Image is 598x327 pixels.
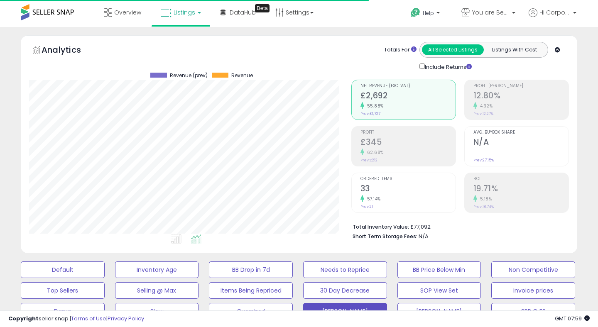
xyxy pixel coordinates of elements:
[473,111,493,116] small: Prev: 12.27%
[529,8,576,27] a: Hi Corporate
[397,282,481,299] button: SOP View Set
[360,91,456,102] h2: £2,692
[360,111,380,116] small: Prev: £1,727
[419,232,429,240] span: N/A
[8,315,39,322] strong: Copyright
[42,44,97,58] h5: Analytics
[230,8,256,17] span: DataHub
[397,303,481,320] button: [PERSON_NAME]
[108,315,144,322] a: Privacy Policy
[360,84,456,88] span: Net Revenue (Exc. VAT)
[174,8,195,17] span: Listings
[539,8,571,17] span: Hi Corporate
[423,10,434,17] span: Help
[384,46,417,54] div: Totals For
[477,103,493,109] small: 4.32%
[491,261,575,278] button: Non Competitive
[473,158,494,163] small: Prev: 27.15%
[303,303,387,320] button: [PERSON_NAME]
[364,149,384,156] small: 62.68%
[8,315,144,323] div: seller snap | |
[209,303,293,320] button: Oversized
[115,303,199,320] button: Slow
[115,282,199,299] button: Selling @ Max
[491,303,575,320] button: SPP Q ES
[21,261,105,278] button: Default
[477,196,492,202] small: 5.18%
[209,261,293,278] button: BB Drop in 7d
[473,91,569,102] h2: 12.80%
[491,282,575,299] button: Invoice prices
[473,130,569,135] span: Avg. Buybox Share
[71,315,106,322] a: Terms of Use
[473,184,569,195] h2: 19.71%
[472,8,510,17] span: You are Beautiful ([GEOGRAPHIC_DATA])
[473,204,494,209] small: Prev: 18.74%
[483,44,545,55] button: Listings With Cost
[360,184,456,195] h2: 33
[397,261,481,278] button: BB Price Below Min
[404,1,448,27] a: Help
[303,261,387,278] button: Needs to Reprice
[115,261,199,278] button: Inventory Age
[231,73,253,78] span: Revenue
[364,103,384,109] small: 55.88%
[114,8,141,17] span: Overview
[303,282,387,299] button: 30 Day Decrease
[21,303,105,320] button: Darya
[170,73,208,78] span: Revenue (prev)
[413,62,482,71] div: Include Returns
[209,282,293,299] button: Items Being Repriced
[555,315,590,322] span: 2025-10-9 07:59 GMT
[353,233,417,240] b: Short Term Storage Fees:
[360,158,377,163] small: Prev: £212
[353,221,563,231] li: £77,092
[255,4,270,12] div: Tooltip anchor
[360,177,456,181] span: Ordered Items
[360,204,373,209] small: Prev: 21
[473,137,569,149] h2: N/A
[360,137,456,149] h2: £345
[364,196,381,202] small: 57.14%
[473,177,569,181] span: ROI
[21,282,105,299] button: Top Sellers
[473,84,569,88] span: Profit [PERSON_NAME]
[360,130,456,135] span: Profit
[422,44,484,55] button: All Selected Listings
[410,7,421,18] i: Get Help
[353,223,409,230] b: Total Inventory Value:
